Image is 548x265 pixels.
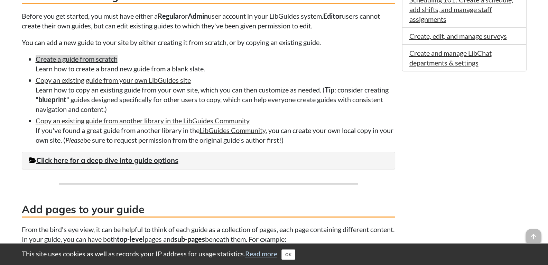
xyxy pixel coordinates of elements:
a: Copy an existing guide from another library in the LibGuides Community [36,116,250,125]
a: Read more [245,249,277,258]
strong: Regular [158,12,181,20]
li: If you've found a great guide from another library in the , you can create your own local copy in... [36,116,395,145]
a: Copy an existing guide from your own LibGuides site [36,76,191,84]
strong: blueprint [38,95,66,104]
strong: Editor [323,12,342,20]
p: From the bird's eye view, it can be helpful to think of each guide as a collection of pages, each... [22,224,395,244]
span: arrow_upward [526,229,541,244]
strong: Tip [325,86,334,94]
p: Before you get started, you must have either a or user account in your LibGuides system. users ca... [22,11,395,30]
a: Create, edit, and manage surveys [409,32,507,40]
p: You can add a new guide to your site by either creating it from scratch, or by copying an existin... [22,37,395,47]
a: LibGuides Community [199,126,266,134]
div: This site uses cookies as well as records your IP address for usage statistics. [15,249,533,260]
a: Create a guide from scratch [36,55,118,63]
a: arrow_upward [526,230,541,238]
em: Please [65,136,83,144]
a: Create and manage LibChat departments & settings [409,49,492,67]
a: Click here for a deep dive into guide options [29,156,178,165]
strong: top-level [117,235,145,243]
li: Learn how to create a brand new guide from a blank slate. [36,54,395,73]
strong: sub-pages [174,235,205,243]
button: Close [281,249,295,260]
li: Learn how to copy an existing guide from your own site, which you can then customize as needed. (... [36,75,395,114]
strong: Admin [188,12,208,20]
h3: Add pages to your guide [22,202,395,218]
